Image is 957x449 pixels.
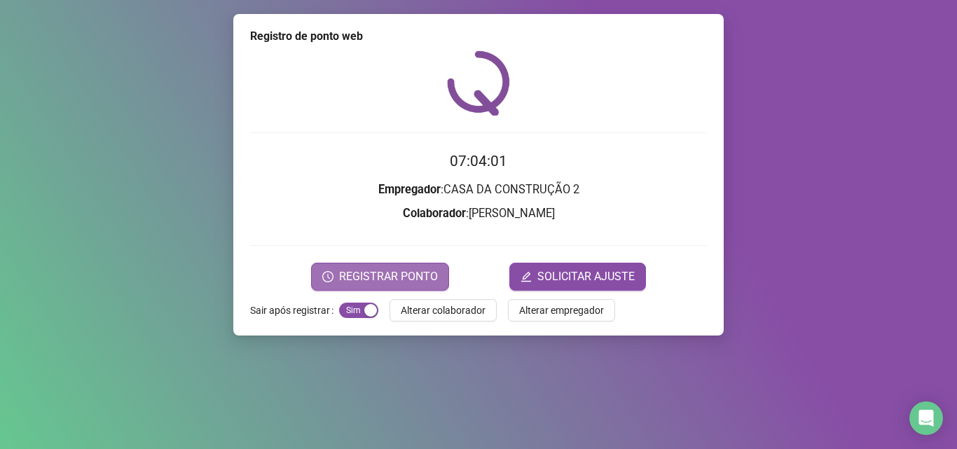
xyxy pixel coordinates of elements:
[521,271,532,282] span: edit
[250,28,707,45] div: Registro de ponto web
[447,50,510,116] img: QRPoint
[403,207,466,220] strong: Colaborador
[311,263,449,291] button: REGISTRAR PONTO
[519,303,604,318] span: Alterar empregador
[390,299,497,322] button: Alterar colaborador
[909,401,943,435] div: Open Intercom Messenger
[378,183,441,196] strong: Empregador
[537,268,635,285] span: SOLICITAR AJUSTE
[339,268,438,285] span: REGISTRAR PONTO
[322,271,333,282] span: clock-circle
[250,181,707,199] h3: : CASA DA CONSTRUÇÃO 2
[509,263,646,291] button: editSOLICITAR AJUSTE
[250,205,707,223] h3: : [PERSON_NAME]
[508,299,615,322] button: Alterar empregador
[450,153,507,170] time: 07:04:01
[401,303,486,318] span: Alterar colaborador
[250,299,339,322] label: Sair após registrar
